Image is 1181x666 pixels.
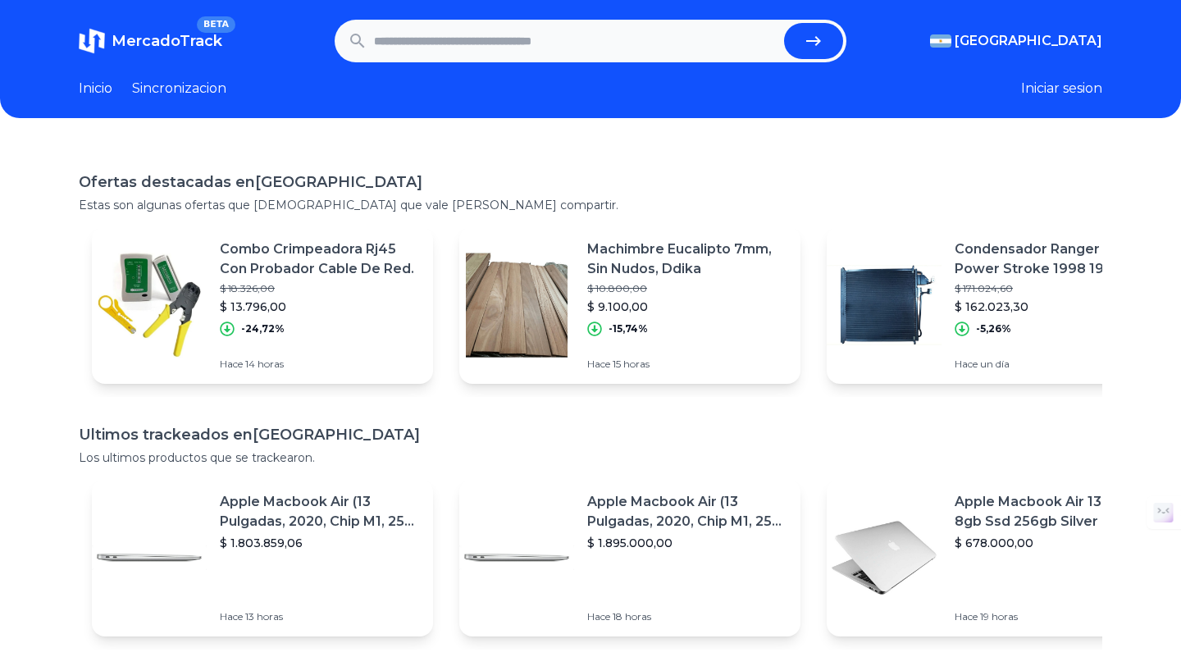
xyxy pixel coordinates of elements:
p: Hace 19 horas [955,610,1155,623]
img: Featured image [827,248,942,363]
p: Condensador Ranger 2.8 Power Stroke 1998 1999 2000 2001 2002 [955,239,1155,279]
button: [GEOGRAPHIC_DATA] [930,31,1102,51]
a: Sincronizacion [132,79,226,98]
p: Machimbre Eucalipto 7mm, Sin Nudos, Ddika [587,239,787,279]
button: Iniciar sesion [1021,79,1102,98]
img: Featured image [459,248,574,363]
span: MercadoTrack [112,32,222,50]
p: $ 678.000,00 [955,535,1155,551]
a: Featured imageCondensador Ranger 2.8 Power Stroke 1998 1999 2000 2001 2002$ 171.024,60$ 162.023,3... [827,226,1168,384]
p: $ 13.796,00 [220,299,420,315]
p: Hace 13 horas [220,610,420,623]
img: Featured image [459,500,574,615]
p: Los ultimos productos que se trackearon. [79,449,1102,466]
p: Hace un día [955,358,1155,371]
a: Featured imageApple Macbook Air 13 Core I5 8gb Ssd 256gb Silver$ 678.000,00Hace 19 horas [827,479,1168,636]
p: Estas son algunas ofertas que [DEMOGRAPHIC_DATA] que vale [PERSON_NAME] compartir. [79,197,1102,213]
p: -15,74% [609,322,648,335]
p: -24,72% [241,322,285,335]
a: MercadoTrackBETA [79,28,222,54]
img: Featured image [92,248,207,363]
h1: Ultimos trackeados en [GEOGRAPHIC_DATA] [79,423,1102,446]
h1: Ofertas destacadas en [GEOGRAPHIC_DATA] [79,171,1102,194]
a: Featured imageApple Macbook Air (13 Pulgadas, 2020, Chip M1, 256 Gb De Ssd, 8 Gb De Ram) - Plata$... [92,479,433,636]
p: $ 1.803.859,06 [220,535,420,551]
p: $ 9.100,00 [587,299,787,315]
img: Argentina [930,34,951,48]
span: [GEOGRAPHIC_DATA] [955,31,1102,51]
a: Featured imageCombo Crimpeadora Rj45 Con Probador Cable De Red.$ 18.326,00$ 13.796,00-24,72%Hace ... [92,226,433,384]
p: Apple Macbook Air 13 Core I5 8gb Ssd 256gb Silver [955,492,1155,531]
a: Featured imageApple Macbook Air (13 Pulgadas, 2020, Chip M1, 256 Gb De Ssd, 8 Gb De Ram) - Plata$... [459,479,800,636]
p: Hace 15 horas [587,358,787,371]
p: $ 1.895.000,00 [587,535,787,551]
a: Inicio [79,79,112,98]
p: $ 18.326,00 [220,282,420,295]
p: $ 162.023,30 [955,299,1155,315]
img: Featured image [92,500,207,615]
p: Hace 18 horas [587,610,787,623]
img: Featured image [827,500,942,615]
p: $ 171.024,60 [955,282,1155,295]
p: Apple Macbook Air (13 Pulgadas, 2020, Chip M1, 256 Gb De Ssd, 8 Gb De Ram) - Plata [587,492,787,531]
a: Featured imageMachimbre Eucalipto 7mm, Sin Nudos, Ddika$ 10.800,00$ 9.100,00-15,74%Hace 15 horas [459,226,800,384]
p: -5,26% [976,322,1011,335]
p: Apple Macbook Air (13 Pulgadas, 2020, Chip M1, 256 Gb De Ssd, 8 Gb De Ram) - Plata [220,492,420,531]
img: MercadoTrack [79,28,105,54]
p: $ 10.800,00 [587,282,787,295]
p: Combo Crimpeadora Rj45 Con Probador Cable De Red. [220,239,420,279]
span: BETA [197,16,235,33]
p: Hace 14 horas [220,358,420,371]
